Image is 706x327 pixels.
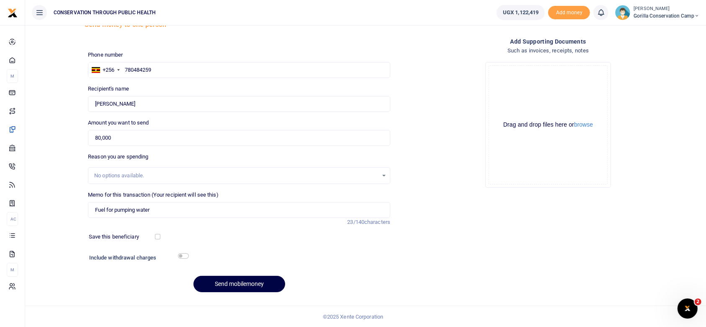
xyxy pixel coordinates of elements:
[88,119,149,127] label: Amount you want to send
[634,5,699,13] small: [PERSON_NAME]
[548,6,590,20] li: Toup your wallet
[89,254,185,261] h6: Include withdrawal charges
[193,276,285,292] button: Send mobilemoney
[503,8,539,17] span: UGX 1,122,419
[548,9,590,15] a: Add money
[88,62,122,78] div: Uganda: +256
[615,5,630,20] img: profile-user
[88,153,148,161] label: Reason you are spending
[7,69,18,83] li: M
[489,121,607,129] div: Drag and drop files here or
[103,66,114,74] div: +256
[8,9,18,16] a: logo-small logo-large logo-large
[497,5,545,20] a: UGX 1,122,419
[574,122,593,127] button: browse
[88,130,390,146] input: UGX
[88,85,129,93] label: Recipient's name
[88,191,219,199] label: Memo for this transaction (Your recipient will see this)
[493,5,548,20] li: Wallet ballance
[634,12,699,20] span: Gorilla Conservation Camp
[88,202,390,218] input: Enter extra information
[485,62,611,188] div: File Uploader
[88,96,390,112] input: Loading name...
[89,233,139,241] label: Save this beneficiary
[695,298,701,305] span: 2
[88,51,123,59] label: Phone number
[364,219,390,225] span: characters
[88,62,390,78] input: Enter phone number
[8,8,18,18] img: logo-small
[397,37,699,46] h4: Add supporting Documents
[397,46,699,55] h4: Such as invoices, receipts, notes
[7,212,18,226] li: Ac
[678,298,698,319] iframe: Intercom live chat
[7,263,18,277] li: M
[94,171,378,180] div: No options available.
[548,6,590,20] span: Add money
[50,9,159,16] span: CONSERVATION THROUGH PUBLIC HEALTH
[615,5,699,20] a: profile-user [PERSON_NAME] Gorilla Conservation Camp
[347,219,364,225] span: 23/140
